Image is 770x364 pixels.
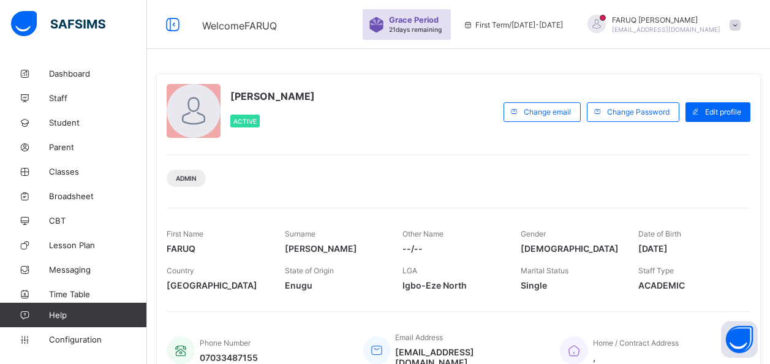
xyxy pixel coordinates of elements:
span: [GEOGRAPHIC_DATA] [167,280,266,290]
span: Igbo-Eze North [402,280,502,290]
span: [PERSON_NAME] [230,90,315,102]
span: FARUQ [PERSON_NAME] [612,15,720,25]
img: sticker-purple.71386a28dfed39d6af7621340158ba97.svg [369,17,384,32]
span: Home / Contract Address [593,338,679,347]
span: [EMAIL_ADDRESS][DOMAIN_NAME] [612,26,720,33]
span: Active [233,118,257,125]
span: Configuration [49,335,146,344]
span: Time Table [49,289,147,299]
span: Parent [49,142,147,152]
span: Email Address [395,333,443,342]
span: Messaging [49,265,147,275]
span: --/-- [402,243,502,254]
span: First Name [167,229,203,238]
span: Help [49,310,146,320]
img: safsims [11,11,105,37]
span: Single [521,280,621,290]
span: FARUQ [167,243,266,254]
span: 21 days remaining [389,26,442,33]
div: FARUQUMAR [575,15,747,35]
span: Other Name [402,229,444,238]
span: LGA [402,266,417,275]
span: Change Password [607,107,670,116]
span: 07033487155 [200,352,258,363]
span: Surname [285,229,315,238]
span: [DATE] [638,243,738,254]
span: Gender [521,229,546,238]
span: Phone Number [200,338,251,347]
span: Staff Type [638,266,674,275]
span: Edit profile [705,107,741,116]
span: , [593,352,679,363]
span: Admin [176,175,197,182]
span: Lesson Plan [49,240,147,250]
span: Marital Status [521,266,568,275]
span: ACADEMIC [638,280,738,290]
span: State of Origin [285,266,334,275]
span: Dashboard [49,69,147,78]
span: Broadsheet [49,191,147,201]
span: session/term information [463,20,563,29]
span: [DEMOGRAPHIC_DATA] [521,243,621,254]
span: Enugu [285,280,385,290]
span: Date of Birth [638,229,681,238]
button: Open asap [721,321,758,358]
span: Staff [49,93,147,103]
span: Classes [49,167,147,176]
span: Country [167,266,194,275]
span: CBT [49,216,147,226]
span: [PERSON_NAME] [285,243,385,254]
span: Change email [524,107,571,116]
span: Student [49,118,147,127]
span: Welcome FARUQ [202,20,277,32]
span: Grace Period [389,15,439,25]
